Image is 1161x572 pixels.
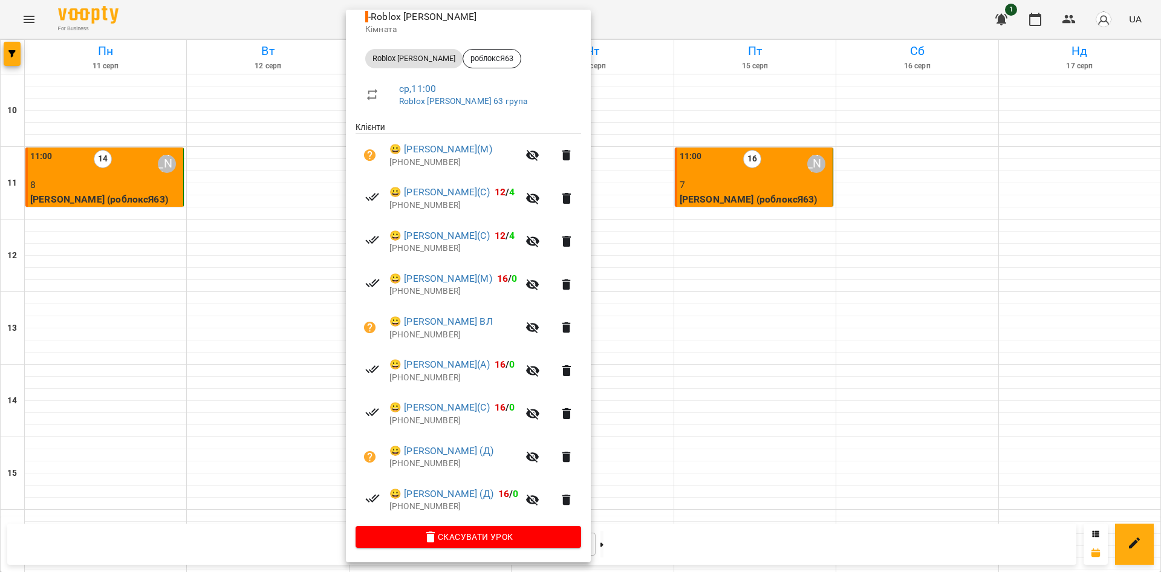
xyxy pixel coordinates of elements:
[389,329,518,341] p: [PHONE_NUMBER]
[509,401,515,413] span: 0
[356,313,385,342] button: Візит ще не сплачено. Додати оплату?
[365,491,380,505] svg: Візит сплачено
[389,200,518,212] p: [PHONE_NUMBER]
[463,53,521,64] span: роблоксЯ63
[356,526,581,548] button: Скасувати Урок
[365,24,571,36] p: Кімната
[389,400,490,415] a: 😀 [PERSON_NAME](С)
[389,314,493,329] a: 😀 [PERSON_NAME] ВЛ
[389,458,518,470] p: [PHONE_NUMBER]
[495,186,506,198] span: 12
[513,488,518,499] span: 0
[365,362,380,377] svg: Візит сплачено
[356,141,385,170] button: Візит ще не сплачено. Додати оплату?
[498,488,509,499] span: 16
[365,190,380,204] svg: Візит сплачено
[389,501,518,513] p: [PHONE_NUMBER]
[509,359,515,370] span: 0
[389,229,490,243] a: 😀 [PERSON_NAME](С)
[389,242,518,255] p: [PHONE_NUMBER]
[497,273,508,284] span: 16
[365,53,463,64] span: Roblox [PERSON_NAME]
[356,121,581,526] ul: Клієнти
[463,49,521,68] div: роблоксЯ63
[365,405,380,420] svg: Візит сплачено
[389,372,518,384] p: [PHONE_NUMBER]
[389,357,490,372] a: 😀 [PERSON_NAME](А)
[365,233,380,247] svg: Візит сплачено
[495,401,506,413] span: 16
[497,273,518,284] b: /
[495,230,506,241] span: 12
[389,271,492,286] a: 😀 [PERSON_NAME](М)
[389,285,518,297] p: [PHONE_NUMBER]
[495,230,515,241] b: /
[495,359,515,370] b: /
[389,415,518,427] p: [PHONE_NUMBER]
[399,96,527,106] a: Roblox [PERSON_NAME] 63 група
[389,185,490,200] a: 😀 [PERSON_NAME](С)
[365,276,380,290] svg: Візит сплачено
[495,186,515,198] b: /
[495,359,506,370] span: 16
[509,230,515,241] span: 4
[512,273,517,284] span: 0
[399,83,436,94] a: ср , 11:00
[495,401,515,413] b: /
[389,157,518,169] p: [PHONE_NUMBER]
[389,487,493,501] a: 😀 [PERSON_NAME] (Д)
[365,530,571,544] span: Скасувати Урок
[509,186,515,198] span: 4
[389,142,492,157] a: 😀 [PERSON_NAME](М)
[356,443,385,472] button: Візит ще не сплачено. Додати оплату?
[498,488,519,499] b: /
[389,444,493,458] a: 😀 [PERSON_NAME] (Д)
[365,11,479,22] span: - Roblox [PERSON_NAME]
